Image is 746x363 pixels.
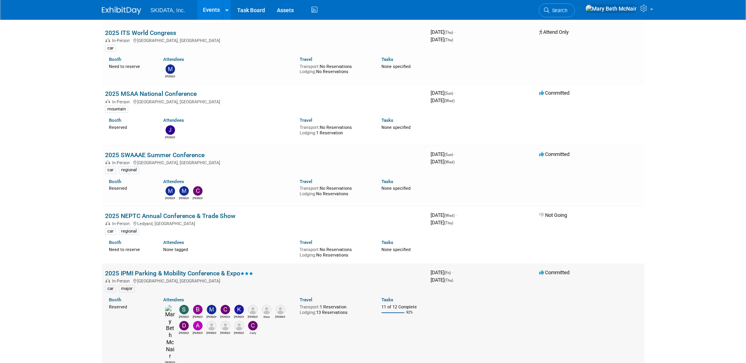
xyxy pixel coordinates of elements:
div: Christopher Archer [220,314,230,319]
span: Committed [539,151,569,157]
span: Search [549,7,567,13]
div: John Mayambi [234,330,244,335]
span: (Sun) [444,152,453,157]
span: Transport: [300,64,320,69]
div: mountain [105,106,128,113]
img: In-Person Event [105,160,110,164]
div: Damon Kessler [179,330,189,335]
img: Mary Beth McNair [585,4,637,13]
td: 92% [406,310,413,321]
img: In-Person Event [105,279,110,282]
div: Reserved [109,303,152,310]
a: Tasks [381,240,393,245]
span: [DATE] [431,269,453,275]
div: Keith Lynch [234,314,244,319]
a: Tasks [381,117,393,123]
span: None specified [381,64,411,69]
a: Travel [300,57,312,62]
span: In-Person [112,38,132,43]
span: In-Person [112,221,132,226]
span: (Thu) [444,30,453,35]
img: Maxwell Corotis [179,186,189,196]
a: Booth [109,179,121,184]
a: Attendees [163,179,184,184]
div: None tagged [163,246,294,253]
img: Stefan Perner [179,305,189,314]
span: Not Going [539,212,567,218]
img: Carly Jansen [248,321,258,330]
a: Tasks [381,179,393,184]
img: Andy Hennessey [193,321,203,330]
img: In-Person Event [105,221,110,225]
a: Attendees [163,297,184,302]
div: Andy Hennessey [193,330,203,335]
a: Attendees [163,117,184,123]
span: Lodging: [300,253,316,258]
div: Markus Kast [220,330,230,335]
span: - [452,269,453,275]
span: (Wed) [444,160,455,164]
span: None specified [381,247,411,252]
div: Carly Jansen [248,330,258,335]
span: Committed [539,90,569,96]
div: Corey Gase [206,330,216,335]
div: No Reservations No Reservations [300,62,370,75]
span: (Thu) [444,221,453,225]
div: Need to reserve [109,62,152,70]
span: (Wed) [444,99,455,103]
a: 2025 IPMI Parking & Mobility Conference & Expo [105,269,253,277]
span: Lodging: [300,130,316,136]
img: Brenda Shively [193,305,203,314]
a: Tasks [381,297,393,302]
span: [DATE] [431,159,455,165]
span: None specified [381,186,411,191]
div: [GEOGRAPHIC_DATA], [GEOGRAPHIC_DATA] [105,277,424,284]
img: Christopher Archer [221,305,230,314]
span: Transport: [300,186,320,191]
img: Klara Svejdova [262,305,271,314]
div: [GEOGRAPHIC_DATA], [GEOGRAPHIC_DATA] [105,37,424,43]
a: Travel [300,117,312,123]
span: - [456,212,457,218]
img: Mary Beth McNair [165,305,175,360]
div: car [105,228,116,235]
a: Travel [300,297,312,302]
img: ExhibitDay [102,7,141,15]
a: Attendees [163,240,184,245]
a: Search [539,4,575,17]
div: Christopher Archer [193,196,203,200]
div: Malloy Pohrer [165,196,175,200]
span: Attend Only [539,29,569,35]
span: [DATE] [431,220,453,225]
div: car [105,285,116,292]
a: 2025 SWAAAE Summer Conference [105,151,204,159]
span: Transport: [300,125,320,130]
span: None specified [381,125,411,130]
span: Committed [539,269,569,275]
div: Reserved [109,123,152,130]
img: Markus Kast [221,321,230,330]
div: Malloy Pohrer [165,74,175,79]
img: John Keefe [166,125,175,135]
img: Malloy Pohrer [207,305,216,314]
span: Lodging: [300,191,316,196]
div: 11 of 12 Complete [381,304,424,310]
div: [GEOGRAPHIC_DATA], [GEOGRAPHIC_DATA] [105,159,424,165]
div: Klara Svejdova [262,314,271,319]
span: [DATE] [431,97,455,103]
span: [DATE] [431,37,453,42]
div: No Reservations No Reservations [300,184,370,196]
span: In-Person [112,99,132,104]
img: Corey Gase [207,321,216,330]
span: (Fri) [444,271,451,275]
a: Travel [300,179,312,184]
span: (Thu) [444,38,453,42]
img: Damon Kessler [179,321,189,330]
img: Thomas Puhringer [276,305,285,314]
a: Booth [109,117,121,123]
a: Tasks [381,57,393,62]
div: Stefan Perner [179,314,189,319]
div: No Reservations No Reservations [300,246,370,258]
span: - [454,151,455,157]
span: (Wed) [444,213,455,218]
